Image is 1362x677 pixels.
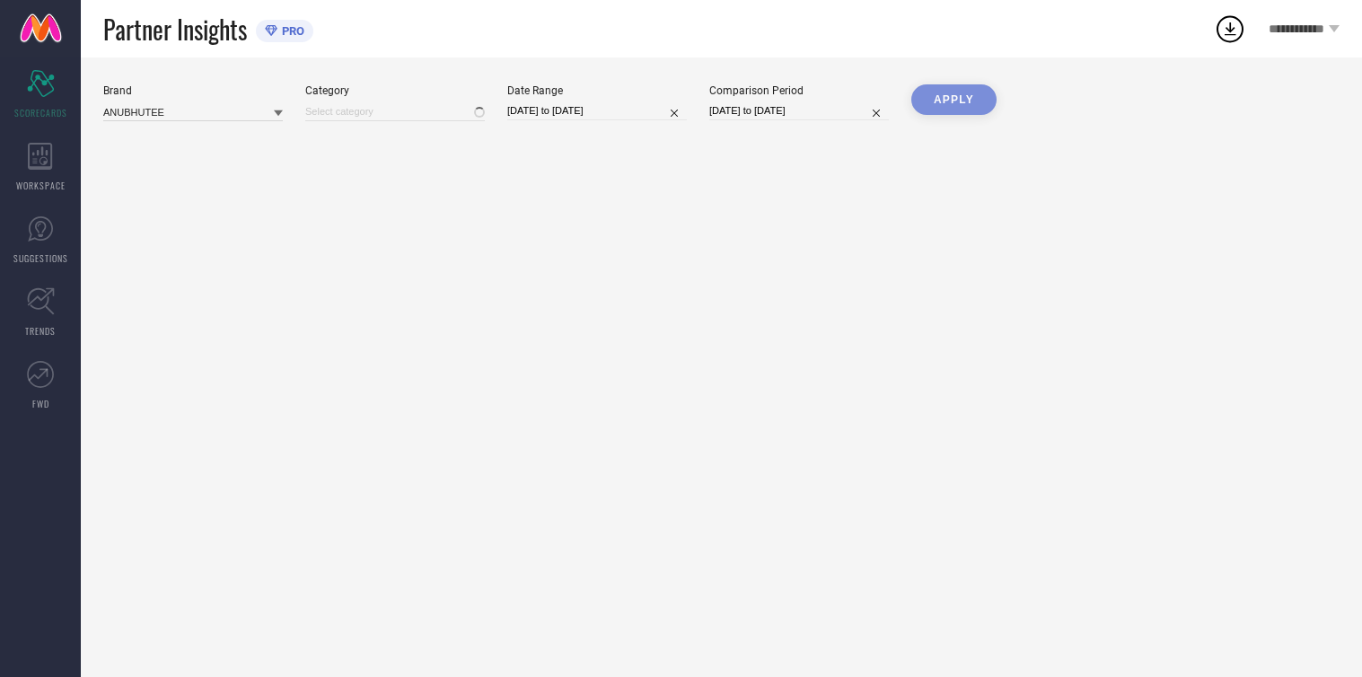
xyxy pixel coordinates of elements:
[1214,13,1246,45] div: Open download list
[709,101,889,120] input: Select comparison period
[709,84,889,97] div: Comparison Period
[16,179,66,192] span: WORKSPACE
[14,106,67,119] span: SCORECARDS
[103,84,283,97] div: Brand
[277,24,304,38] span: PRO
[25,324,56,338] span: TRENDS
[13,251,68,265] span: SUGGESTIONS
[507,101,687,120] input: Select date range
[32,397,49,410] span: FWD
[103,11,247,48] span: Partner Insights
[507,84,687,97] div: Date Range
[305,84,485,97] div: Category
